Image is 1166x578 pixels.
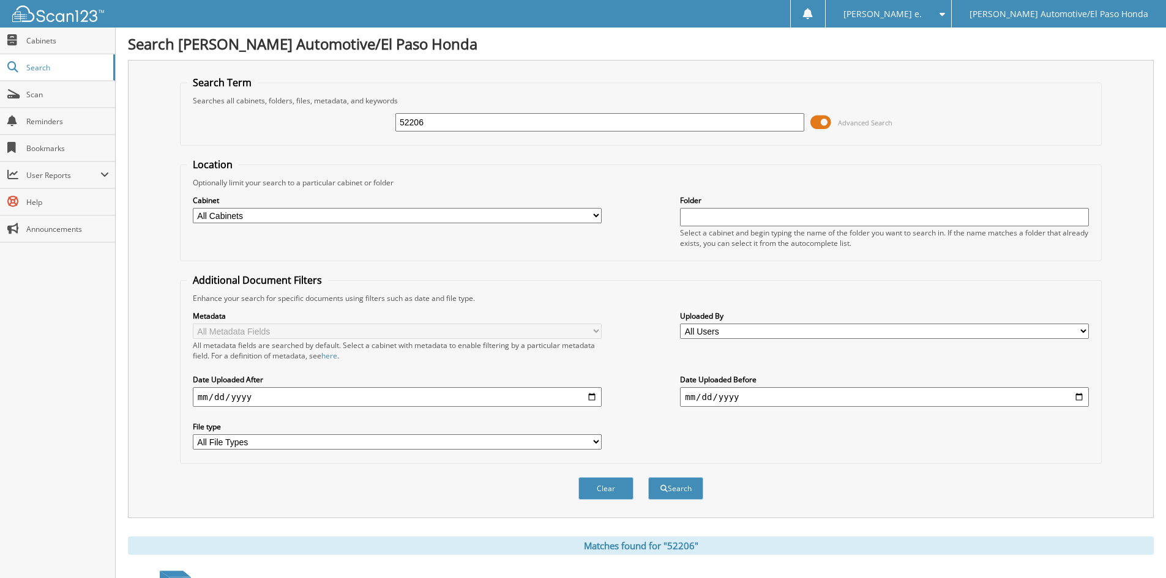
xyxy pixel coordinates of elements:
label: Cabinet [193,195,602,206]
legend: Search Term [187,76,258,89]
div: Optionally limit your search to a particular cabinet or folder [187,177,1095,188]
div: Select a cabinet and begin typing the name of the folder you want to search in. If the name match... [680,228,1089,248]
legend: Additional Document Filters [187,273,328,287]
legend: Location [187,158,239,171]
span: [PERSON_NAME] Automotive/El Paso Honda [970,10,1148,18]
span: Search [26,62,107,73]
label: File type [193,421,602,432]
h1: Search [PERSON_NAME] Automotive/El Paso Honda [128,34,1154,54]
input: start [193,387,602,407]
label: Uploaded By [680,311,1089,321]
button: Search [648,477,703,500]
div: Searches all cabinets, folders, files, metadata, and keywords [187,95,1095,106]
label: Date Uploaded After [193,374,602,385]
span: Reminders [26,116,109,127]
div: All metadata fields are searched by default. Select a cabinet with metadata to enable filtering b... [193,340,602,361]
label: Date Uploaded Before [680,374,1089,385]
button: Clear [578,477,633,500]
span: Help [26,197,109,207]
span: Bookmarks [26,143,109,154]
span: Scan [26,89,109,100]
label: Metadata [193,311,602,321]
img: scan123-logo-white.svg [12,6,104,22]
span: Cabinets [26,35,109,46]
div: Matches found for "52206" [128,536,1154,555]
div: Enhance your search for specific documents using filters such as date and file type. [187,293,1095,303]
span: Advanced Search [838,118,892,127]
label: Folder [680,195,1089,206]
span: User Reports [26,170,100,180]
span: [PERSON_NAME] e. [843,10,922,18]
a: here [321,350,337,361]
input: end [680,387,1089,407]
span: Announcements [26,224,109,234]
